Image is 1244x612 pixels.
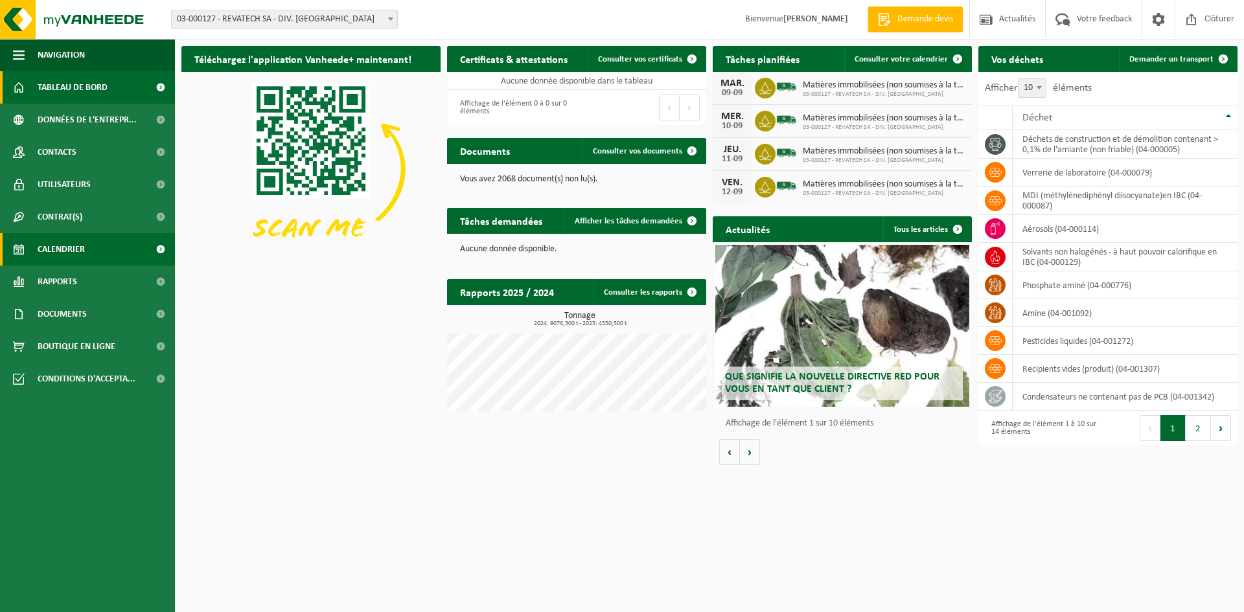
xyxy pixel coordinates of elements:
td: aérosols (04-000114) [1013,215,1238,243]
label: Afficher éléments [985,83,1092,93]
img: BL-SO-LV [776,109,798,131]
span: Utilisateurs [38,168,91,201]
button: Next [1211,415,1231,441]
span: Demander un transport [1129,55,1214,63]
span: Documents [38,298,87,330]
span: Matières immobilisées (non soumises à la taxe) [803,179,965,190]
a: Consulter vos certificats [588,46,705,72]
a: Consulter vos documents [582,138,705,164]
h2: Tâches planifiées [713,46,812,71]
button: Vorige [719,439,740,465]
span: Rapports [38,266,77,298]
button: Previous [659,95,680,120]
span: Tableau de bord [38,71,108,104]
span: Contacts [38,136,76,168]
td: recipients vides (produit) (04-001307) [1013,355,1238,383]
td: phosphate aminé (04-000776) [1013,271,1238,299]
span: Que signifie la nouvelle directive RED pour vous en tant que client ? [725,372,939,394]
span: Conditions d'accepta... [38,363,135,395]
h2: Vos déchets [978,46,1056,71]
span: 03-000127 - REVATECH SA - DIV. MONSIN - JUPILLE-SUR-MEUSE [171,10,398,29]
img: Download de VHEPlus App [181,72,441,266]
button: Volgende [740,439,760,465]
span: 10 [1019,79,1046,97]
h2: Rapports 2025 / 2024 [447,279,567,304]
img: BL-SO-LV [776,76,798,98]
span: Consulter vos certificats [598,55,682,63]
h2: Documents [447,138,523,163]
div: MER. [719,111,745,122]
span: 10 [1018,78,1046,98]
td: verrerie de laboratoire (04-000079) [1013,159,1238,187]
span: 03-000127 - REVATECH SA - DIV. [GEOGRAPHIC_DATA] [803,157,965,164]
span: Calendrier [38,233,85,266]
div: MAR. [719,78,745,89]
div: VEN. [719,177,745,188]
span: Demande devis [894,13,956,26]
div: 11-09 [719,155,745,164]
p: Aucune donnée disponible. [460,245,693,254]
span: Navigation [38,39,85,71]
span: Afficher les tâches demandées [575,217,682,225]
button: 1 [1160,415,1186,441]
a: Consulter les rapports [593,279,705,305]
div: Affichage de l'élément 0 à 0 sur 0 éléments [454,93,570,122]
div: 10-09 [719,122,745,131]
h3: Tonnage [454,312,706,327]
td: MDI (méthylènediphényl diisocyanate)en IBC (04-000087) [1013,187,1238,215]
td: Aucune donnée disponible dans le tableau [447,72,706,90]
a: Que signifie la nouvelle directive RED pour vous en tant que client ? [715,245,969,407]
span: Boutique en ligne [38,330,115,363]
h2: Actualités [713,216,783,242]
td: déchets de construction et de démolition contenant > 0,1% de l'amiante (non friable) (04-000005) [1013,130,1238,159]
span: Consulter vos documents [593,147,682,155]
p: Vous avez 2068 document(s) non lu(s). [460,175,693,184]
td: amine (04-001092) [1013,299,1238,327]
h2: Certificats & attestations [447,46,581,71]
span: Données de l'entrepr... [38,104,137,136]
div: JEU. [719,144,745,155]
span: 03-000127 - REVATECH SA - DIV. [GEOGRAPHIC_DATA] [803,124,965,131]
span: 03-000127 - REVATECH SA - DIV. MONSIN - JUPILLE-SUR-MEUSE [172,10,397,28]
strong: [PERSON_NAME] [783,14,848,24]
span: Déchet [1022,113,1052,123]
div: 12-09 [719,188,745,197]
span: 03-000127 - REVATECH SA - DIV. [GEOGRAPHIC_DATA] [803,91,965,98]
img: BL-SO-LV [776,175,798,197]
div: 09-09 [719,89,745,98]
span: Matières immobilisées (non soumises à la taxe) [803,113,965,124]
td: condensateurs ne contenant pas de PCB (04-001342) [1013,383,1238,411]
h2: Tâches demandées [447,208,555,233]
td: solvants non halogénés - à haut pouvoir calorifique en IBC (04-000129) [1013,243,1238,271]
div: Affichage de l'élément 1 à 10 sur 14 éléments [985,414,1101,442]
h2: Téléchargez l'application Vanheede+ maintenant! [181,46,424,71]
a: Tous les articles [883,216,971,242]
button: Next [680,95,700,120]
span: 2024: 9076,300 t - 2025: 4550,500 t [454,321,706,327]
img: BL-SO-LV [776,142,798,164]
button: 2 [1186,415,1211,441]
p: Affichage de l'élément 1 sur 10 éléments [726,419,965,428]
span: Matières immobilisées (non soumises à la taxe) [803,80,965,91]
span: Matières immobilisées (non soumises à la taxe) [803,146,965,157]
a: Demande devis [868,6,963,32]
a: Demander un transport [1119,46,1236,72]
span: 03-000127 - REVATECH SA - DIV. [GEOGRAPHIC_DATA] [803,190,965,198]
td: pesticides liquides (04-001272) [1013,327,1238,355]
span: Consulter votre calendrier [855,55,948,63]
a: Consulter votre calendrier [844,46,971,72]
button: Previous [1140,415,1160,441]
a: Afficher les tâches demandées [564,208,705,234]
span: Contrat(s) [38,201,82,233]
